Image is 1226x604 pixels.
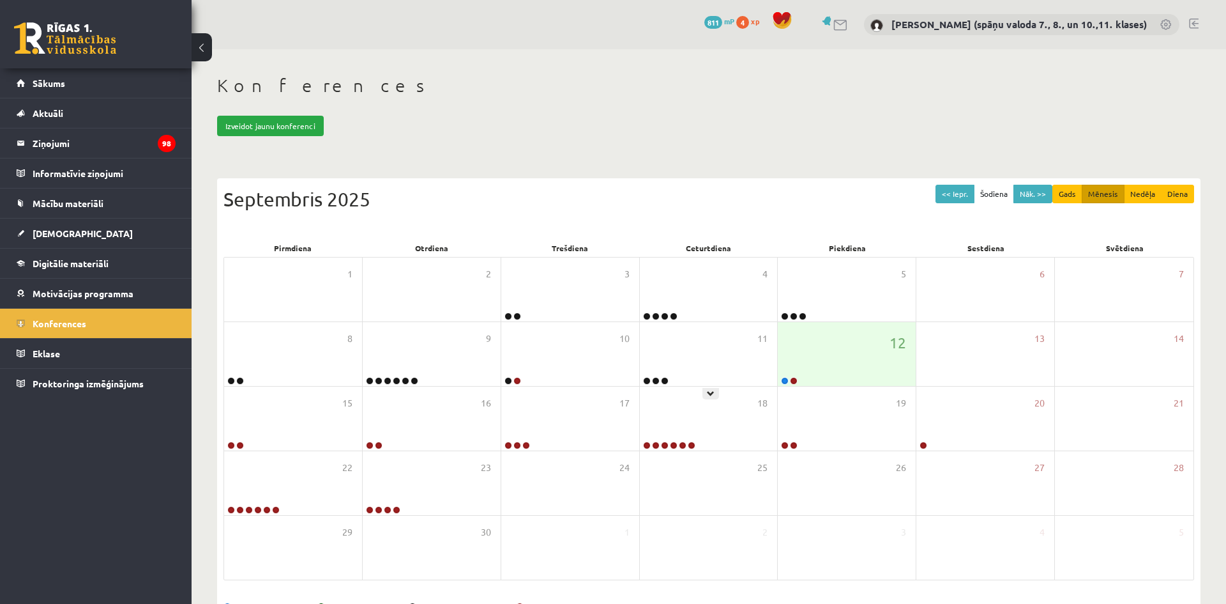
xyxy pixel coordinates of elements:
span: Mācību materiāli [33,197,103,209]
i: 98 [158,135,176,152]
span: 1 [347,267,352,281]
span: 3 [624,267,630,281]
span: 21 [1174,396,1184,410]
img: Signe Sirmā (spāņu valoda 7., 8., un 10.,11. klases) [870,19,883,32]
a: Sākums [17,68,176,98]
span: 10 [619,332,630,346]
span: 9 [486,332,491,346]
a: Mācību materiāli [17,189,176,218]
a: Motivācijas programma [17,279,176,308]
button: Diena [1161,185,1194,203]
button: Mēnesis [1082,185,1124,203]
span: 29 [342,525,352,539]
a: Rīgas 1. Tālmācības vidusskola [14,22,116,54]
span: [DEMOGRAPHIC_DATA] [33,228,133,239]
span: 13 [1034,332,1045,346]
a: [PERSON_NAME] (spāņu valoda 7., 8., un 10.,11. klases) [891,18,1147,31]
span: 26 [896,461,906,475]
span: 22 [342,461,352,475]
a: 811 mP [704,16,734,26]
span: 15 [342,396,352,410]
span: 28 [1174,461,1184,475]
div: Otrdiena [362,239,501,257]
span: 2 [762,525,768,539]
a: Aktuāli [17,98,176,128]
span: Aktuāli [33,107,63,119]
span: 27 [1034,461,1045,475]
span: 25 [757,461,768,475]
span: Digitālie materiāli [33,258,109,269]
span: 4 [762,267,768,281]
a: [DEMOGRAPHIC_DATA] [17,219,176,248]
span: 7 [1179,267,1184,281]
span: 6 [1040,267,1045,281]
span: 5 [901,267,906,281]
span: 12 [889,332,906,353]
a: Proktoringa izmēģinājums [17,369,176,398]
span: xp [751,16,759,26]
a: Digitālie materiāli [17,249,176,278]
div: Ceturtdiena [639,239,778,257]
span: Konferences [33,318,86,329]
button: Gads [1052,185,1082,203]
span: Sākums [33,77,65,89]
span: 811 [704,16,722,29]
span: Motivācijas programma [33,288,133,299]
div: Trešdiena [501,239,639,257]
span: 1 [624,525,630,539]
span: 2 [486,267,491,281]
span: 17 [619,396,630,410]
span: 24 [619,461,630,475]
a: Izveidot jaunu konferenci [217,116,324,136]
legend: Informatīvie ziņojumi [33,159,176,188]
button: Nedēļa [1124,185,1162,203]
span: 3 [901,525,906,539]
span: 5 [1179,525,1184,539]
span: 23 [481,461,491,475]
legend: Ziņojumi [33,128,176,158]
a: Konferences [17,309,176,338]
h1: Konferences [217,75,1200,97]
button: Nāk. >> [1013,185,1052,203]
span: 8 [347,332,352,346]
a: Ziņojumi98 [17,128,176,158]
a: 4 xp [736,16,766,26]
a: Informatīvie ziņojumi [17,159,176,188]
span: 16 [481,396,491,410]
span: 4 [736,16,749,29]
span: mP [724,16,734,26]
span: Eklase [33,348,60,359]
span: 11 [757,332,768,346]
span: 14 [1174,332,1184,346]
span: 18 [757,396,768,410]
span: 30 [481,525,491,539]
button: << Iepr. [935,185,974,203]
div: Septembris 2025 [223,185,1194,213]
div: Svētdiena [1056,239,1194,257]
div: Piekdiena [778,239,917,257]
button: Šodiena [974,185,1014,203]
span: 4 [1040,525,1045,539]
span: Proktoringa izmēģinājums [33,378,144,389]
span: 19 [896,396,906,410]
div: Sestdiena [917,239,1056,257]
span: 20 [1034,396,1045,410]
a: Eklase [17,339,176,368]
div: Pirmdiena [223,239,362,257]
